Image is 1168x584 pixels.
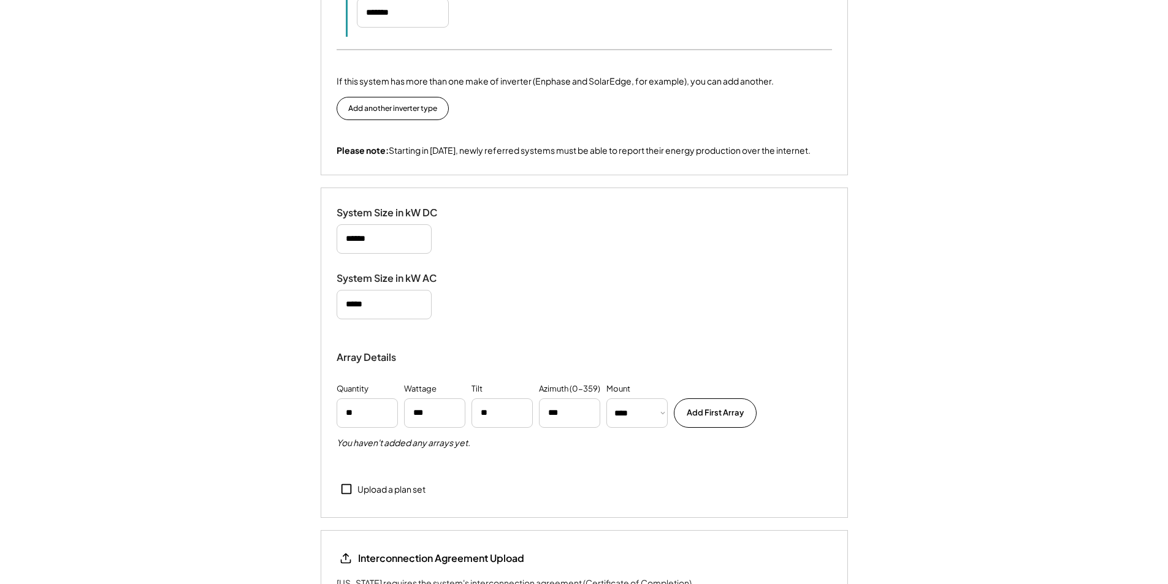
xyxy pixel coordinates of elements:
div: If this system has more than one make of inverter (Enphase and SolarEdge, for example), you can a... [337,75,774,88]
button: Add another inverter type [337,97,449,120]
div: System Size in kW DC [337,207,459,219]
div: System Size in kW AC [337,272,459,285]
button: Add First Array [674,398,757,428]
div: Azimuth (0-359) [539,383,600,395]
div: Starting in [DATE], newly referred systems must be able to report their energy production over th... [337,145,811,157]
strong: Please note: [337,145,389,156]
div: Interconnection Agreement Upload [358,552,524,565]
div: Upload a plan set [357,484,426,496]
h5: You haven't added any arrays yet. [337,437,470,449]
div: Wattage [404,383,437,395]
div: Tilt [471,383,483,395]
div: Mount [606,383,630,395]
div: Quantity [337,383,368,395]
div: Array Details [337,350,398,365]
